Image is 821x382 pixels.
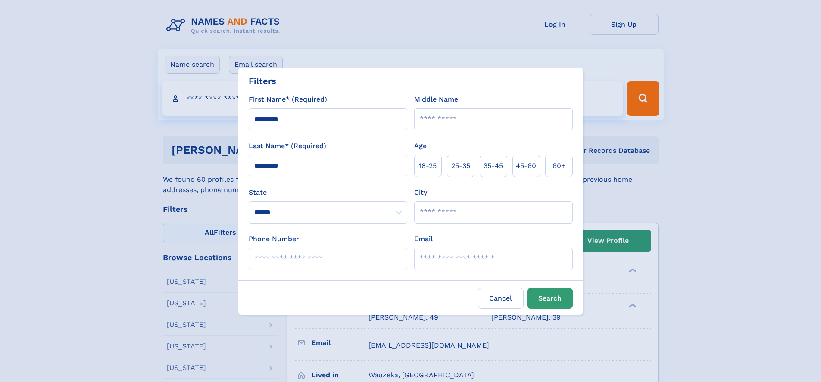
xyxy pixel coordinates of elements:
[249,234,299,244] label: Phone Number
[527,288,573,309] button: Search
[484,161,503,171] span: 35‑45
[249,94,327,105] label: First Name* (Required)
[516,161,536,171] span: 45‑60
[414,234,433,244] label: Email
[419,161,437,171] span: 18‑25
[553,161,565,171] span: 60+
[249,75,276,87] div: Filters
[414,94,458,105] label: Middle Name
[249,187,407,198] label: State
[451,161,470,171] span: 25‑35
[478,288,524,309] label: Cancel
[414,141,427,151] label: Age
[414,187,427,198] label: City
[249,141,326,151] label: Last Name* (Required)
